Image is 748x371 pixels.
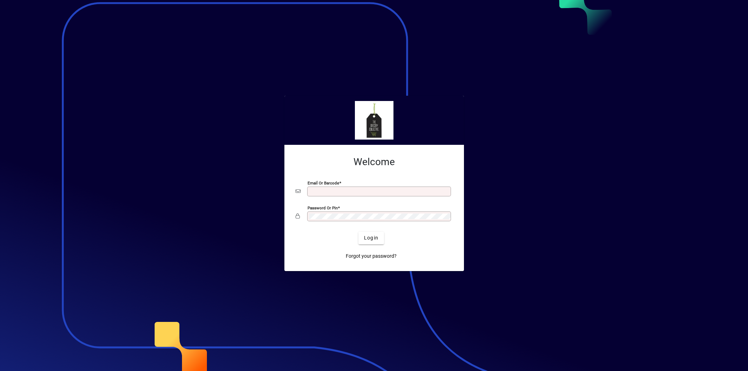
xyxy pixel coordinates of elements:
h2: Welcome [296,156,453,168]
span: Forgot your password? [346,252,397,260]
mat-label: Password or Pin [308,205,338,210]
button: Login [358,232,384,244]
mat-label: Email or Barcode [308,180,339,185]
span: Login [364,234,378,242]
a: Forgot your password? [343,250,399,263]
